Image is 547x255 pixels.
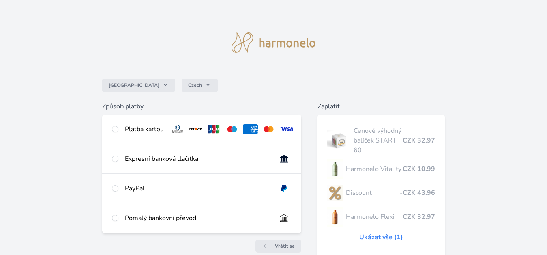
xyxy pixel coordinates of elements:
img: paypal.svg [277,184,292,193]
span: Czech [188,82,202,89]
img: start.jpg [327,130,350,151]
div: PayPal [125,184,270,193]
span: -CZK 43.96 [400,188,435,198]
h6: Zaplatit [317,102,445,111]
img: logo.svg [232,32,316,53]
div: Pomalý bankovní převod [125,213,270,223]
button: [GEOGRAPHIC_DATA] [102,79,175,92]
span: Discount [346,188,400,198]
img: diners.svg [170,124,185,134]
span: Harmonelo Vitality [346,164,403,174]
span: CZK 10.99 [403,164,435,174]
button: Czech [182,79,218,92]
a: Vrátit se [255,240,301,253]
img: maestro.svg [225,124,240,134]
span: Vrátit se [275,243,295,249]
img: discover.svg [188,124,203,134]
img: CLEAN_VITALITY_se_stinem_x-lo.jpg [327,159,343,179]
img: onlineBanking_CZ.svg [277,154,292,164]
img: jcb.svg [206,124,221,134]
img: mc.svg [261,124,276,134]
span: Cenově výhodný balíček START 60 [354,126,403,155]
span: Harmonelo Flexi [346,212,403,222]
span: [GEOGRAPHIC_DATA] [109,82,159,89]
a: Ukázat vše (1) [359,232,403,242]
div: Platba kartou [125,124,164,134]
img: amex.svg [243,124,258,134]
img: visa.svg [279,124,294,134]
span: CZK 32.97 [403,212,435,222]
img: discount-lo.png [327,183,343,203]
img: bankTransfer_IBAN.svg [277,213,292,223]
h6: Způsob platby [102,102,302,111]
span: CZK 32.97 [403,136,435,145]
div: Expresní banková tlačítka [125,154,270,164]
img: CLEAN_FLEXI_se_stinem_x-hi_(1)-lo.jpg [327,207,343,227]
